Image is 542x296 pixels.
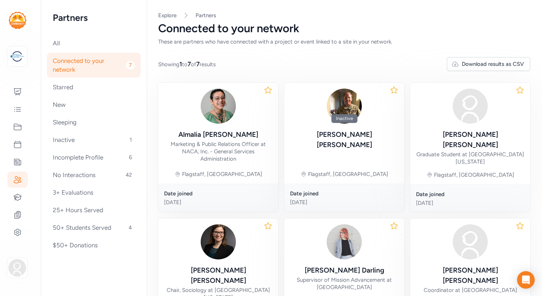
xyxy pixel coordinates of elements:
[188,60,191,68] span: 7
[416,199,524,207] div: [DATE]
[178,130,258,140] div: Almalia [PERSON_NAME]
[447,57,530,71] button: Download results as CSV
[53,12,135,23] h2: Partners
[126,223,135,232] span: 4
[47,132,141,148] div: Inactive
[416,130,524,150] div: [PERSON_NAME] [PERSON_NAME]
[47,79,141,95] div: Starred
[158,12,530,19] nav: Breadcrumb
[158,22,530,35] div: Connected to your network
[47,167,141,183] div: No Interactions
[462,60,524,68] span: Download results as CSV
[453,89,488,124] img: avatar38fbb18c.svg
[327,224,362,259] img: I7xUya9SIqdGYxpjKZgu
[9,12,26,29] img: logo
[517,271,535,289] div: Open Intercom Messenger
[327,89,362,124] img: CgLcP4TuuH7CIgjW8X8g
[201,89,236,124] img: OOKGkxbQQsW491iSceDt
[331,114,357,123] div: Inactive
[47,53,141,78] div: Connected to your network
[453,224,488,259] img: avatar38fbb18c.svg
[47,237,141,253] div: $50+ Donations
[290,130,398,150] div: [PERSON_NAME] [PERSON_NAME]
[126,61,135,70] span: 7
[308,171,388,178] div: Flagstaff, [GEOGRAPHIC_DATA]
[416,265,524,286] div: [PERSON_NAME] [PERSON_NAME]
[434,171,514,179] div: Flagstaff, [GEOGRAPHIC_DATA]
[9,48,25,64] img: logo
[416,191,524,198] div: Date joined
[158,60,216,68] span: Showing to of results
[290,276,398,291] div: Supervisor of Mission Advancement at [GEOGRAPHIC_DATA]
[416,151,524,165] div: Graduate Student at [GEOGRAPHIC_DATA][US_STATE]
[47,114,141,130] div: Sleeping
[164,199,272,206] div: [DATE]
[201,224,236,259] img: WTO7u7FUQBe1c5Kk9U0w
[47,184,141,201] div: 3+ Evaluations
[127,135,135,144] span: 1
[47,35,141,51] div: All
[126,153,135,162] span: 6
[47,149,141,165] div: Incomplete Profile
[47,97,141,113] div: New
[424,286,517,294] div: Coordinator at [GEOGRAPHIC_DATA]
[164,190,272,197] div: Date joined
[179,60,182,68] span: 1
[47,220,141,236] div: 50+ Students Served
[196,12,216,19] a: Partners
[158,12,177,19] a: Explore
[47,202,141,218] div: 25+ Hours Served
[305,265,384,276] div: [PERSON_NAME] Darling
[196,60,200,68] span: 7
[164,265,272,286] div: [PERSON_NAME] [PERSON_NAME]
[290,199,398,206] div: [DATE]
[158,38,392,45] span: These are partners who have connected with a project or event linked to a site in your network.
[164,140,272,162] div: Marketing & Public Relations Officer at NACA, Inc. - General Services Administration
[123,171,135,179] span: 42
[290,190,398,197] div: Date joined
[182,171,262,178] div: Flagstaff, [GEOGRAPHIC_DATA]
